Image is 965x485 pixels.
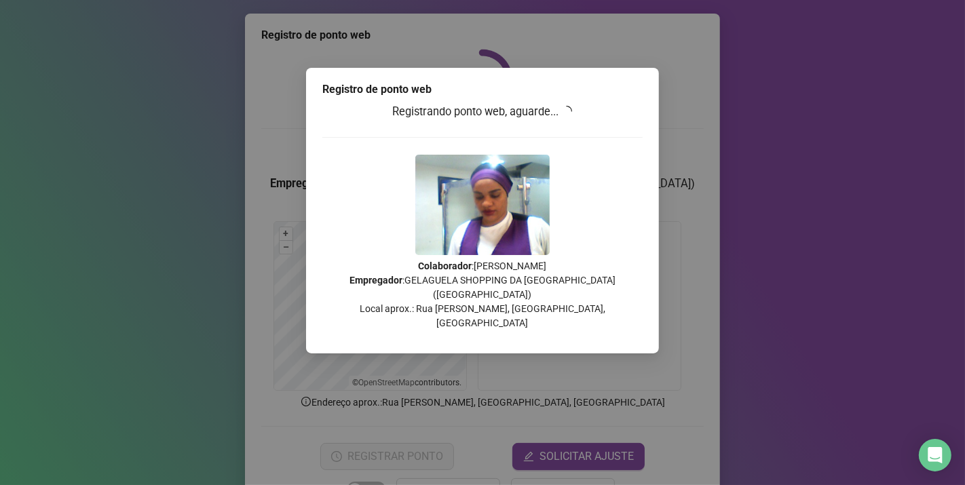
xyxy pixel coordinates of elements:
div: Registro de ponto web [322,81,643,98]
strong: Colaborador [419,260,472,271]
span: loading [561,105,573,117]
strong: Empregador [349,275,402,286]
p: : [PERSON_NAME] : GELAGUELA SHOPPING DA [GEOGRAPHIC_DATA] ([GEOGRAPHIC_DATA]) Local aprox.: Rua [... [322,259,643,330]
img: Z [415,155,550,255]
div: Open Intercom Messenger [919,439,951,471]
h3: Registrando ponto web, aguarde... [322,103,643,121]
